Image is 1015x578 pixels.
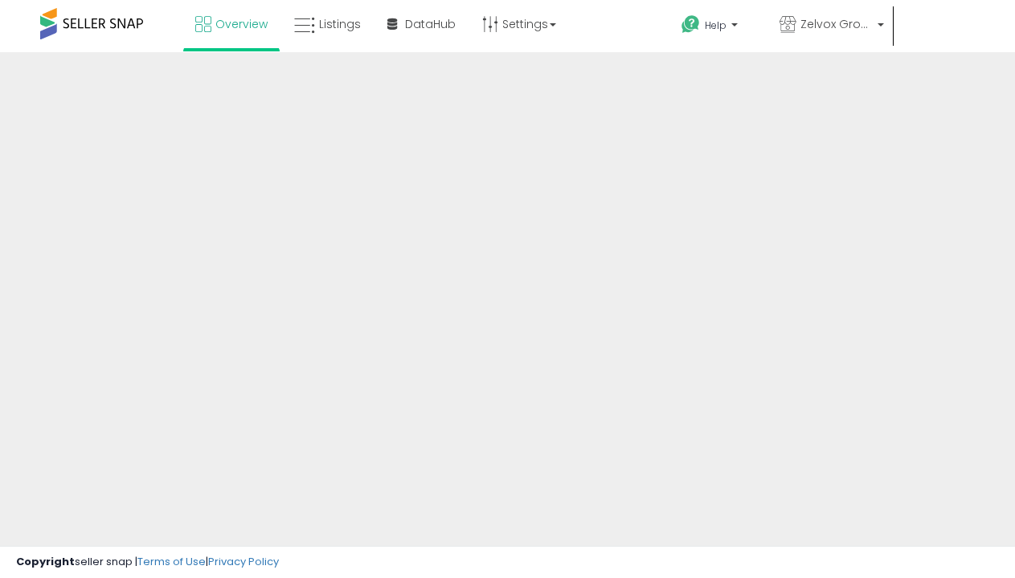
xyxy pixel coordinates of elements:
span: Help [705,18,726,32]
span: Listings [319,16,361,32]
span: Overview [215,16,268,32]
span: DataHub [405,16,456,32]
span: Zelvox Group LLC [800,16,873,32]
a: Privacy Policy [208,554,279,569]
strong: Copyright [16,554,75,569]
a: Terms of Use [137,554,206,569]
div: seller snap | | [16,555,279,570]
a: Help [669,2,765,52]
i: Get Help [681,14,701,35]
